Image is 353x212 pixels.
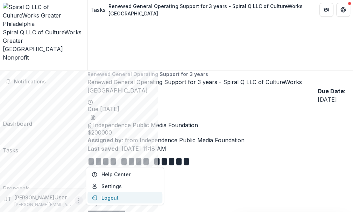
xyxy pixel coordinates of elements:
[75,196,83,205] button: More
[87,144,353,153] p: [DATE] 11:18 AM
[319,3,333,17] button: Partners
[3,54,29,61] span: Nonprofit
[90,112,96,121] button: download-word-button
[87,106,119,112] span: Due [DATE]
[3,28,84,53] div: Spiral Q LLC of CultureWorks Greater [GEOGRAPHIC_DATA]
[317,88,344,95] strong: Due Date
[14,79,82,85] span: Notifications
[87,137,122,144] strong: Assigned by
[87,70,353,78] p: Renewed General Operating Support for 3 years
[108,2,308,17] div: Renewed General Operating Support for 3 years - Spiral Q LLC of CultureWorks [GEOGRAPHIC_DATA]
[3,184,30,193] div: Proposals
[3,131,18,155] a: Tasks
[90,6,106,14] a: Tasks
[336,3,350,17] button: Get Help
[4,195,12,203] div: Jennifer Turnbull
[87,199,353,207] p: Organization Address 1
[3,76,84,87] button: Notifications
[87,129,353,136] span: $ 200000
[90,1,311,19] nav: breadcrumb
[3,90,32,128] a: Dashboard
[14,201,72,208] p: [PERSON_NAME][EMAIL_ADDRESS][DOMAIN_NAME]
[14,194,54,201] p: [PERSON_NAME]
[93,122,198,129] span: Independence Public Media Foundation
[54,193,67,201] p: User
[317,87,353,104] p: : [DATE]
[87,145,120,152] strong: Last saved:
[3,3,84,28] img: Spiral Q LLC of CultureWorks Greater Philadelphia
[3,157,30,193] a: Proposals
[3,119,32,128] div: Dashboard
[3,146,18,155] div: Tasks
[87,182,353,190] p: Organization Name
[87,136,353,144] p: : from Independence Public Media Foundation
[87,78,315,95] h2: Renewed General Operating Support for 3 years - Spiral Q LLC of CultureWorks [GEOGRAPHIC_DATA]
